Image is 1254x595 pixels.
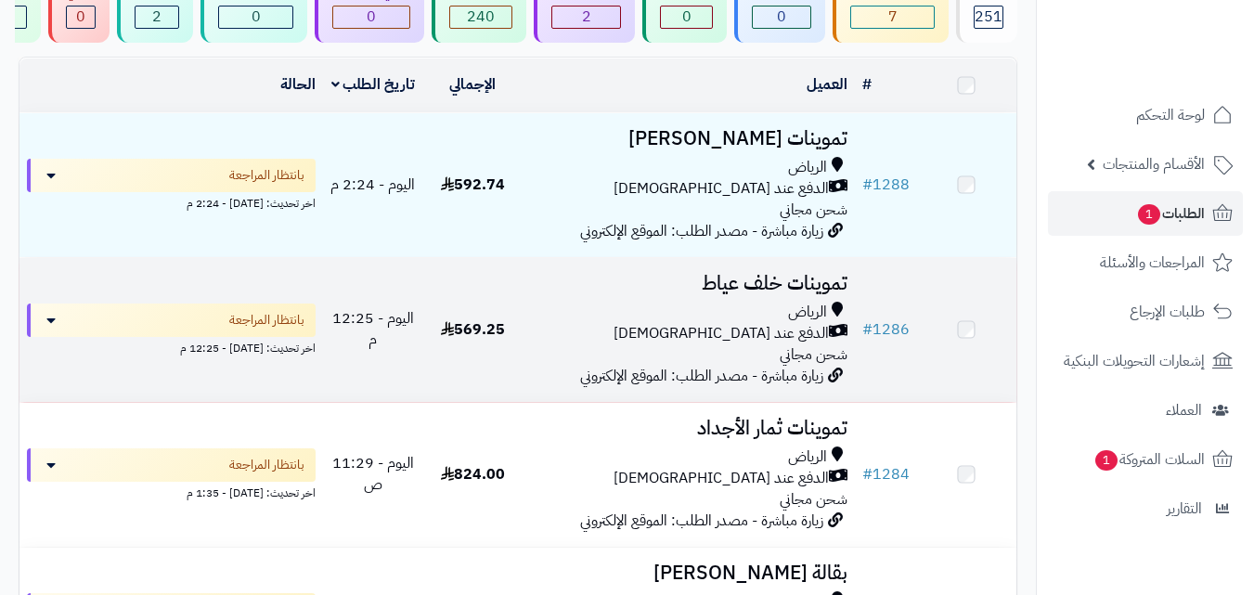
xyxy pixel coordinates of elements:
span: # [862,318,873,341]
span: الدفع عند [DEMOGRAPHIC_DATA] [614,323,829,344]
a: السلات المتروكة1 [1048,437,1243,482]
span: إشعارات التحويلات البنكية [1064,348,1205,374]
div: 0 [333,6,409,28]
span: الدفع عند [DEMOGRAPHIC_DATA] [614,468,829,489]
span: 0 [76,6,85,28]
span: 0 [367,6,376,28]
h3: تموينات خلف عياط [530,273,847,294]
div: 2 [136,6,178,28]
div: 0 [67,6,95,28]
span: الطلبات [1136,200,1205,226]
a: إشعارات التحويلات البنكية [1048,339,1243,383]
span: 1 [1138,204,1160,225]
h3: تموينات [PERSON_NAME] [530,128,847,149]
div: 240 [450,6,511,28]
div: اخر تحديث: [DATE] - 12:25 م [27,337,316,356]
div: 0 [753,6,810,28]
span: # [862,463,873,485]
div: 7 [851,6,934,28]
a: تاريخ الطلب [331,73,416,96]
a: # [862,73,872,96]
span: زيارة مباشرة - مصدر الطلب: الموقع الإلكتروني [580,510,823,532]
span: زيارة مباشرة - مصدر الطلب: الموقع الإلكتروني [580,365,823,387]
a: #1286 [862,318,910,341]
span: السلات المتروكة [1093,446,1205,472]
a: المراجعات والأسئلة [1048,240,1243,285]
span: التقارير [1167,496,1202,522]
span: 569.25 [441,318,505,341]
span: الرياض [788,157,827,178]
a: #1288 [862,174,910,196]
a: العميل [807,73,847,96]
span: شحن مجاني [780,199,847,221]
span: 240 [467,6,495,28]
span: 2 [152,6,162,28]
span: 0 [777,6,786,28]
a: #1284 [862,463,910,485]
a: التقارير [1048,486,1243,531]
div: اخر تحديث: [DATE] - 1:35 م [27,482,316,501]
div: 0 [219,6,292,28]
span: 0 [682,6,692,28]
h3: بقالة [PERSON_NAME] [530,563,847,584]
div: 0 [661,6,712,28]
h3: تموينات ثمار الأجداد [530,418,847,439]
span: اليوم - 11:29 ص [332,452,414,496]
span: المراجعات والأسئلة [1100,250,1205,276]
span: العملاء [1166,397,1202,423]
span: زيارة مباشرة - مصدر الطلب: الموقع الإلكتروني [580,220,823,242]
span: الدفع عند [DEMOGRAPHIC_DATA] [614,178,829,200]
span: بانتظار المراجعة [229,456,304,474]
span: 251 [975,6,1002,28]
a: الطلبات1 [1048,191,1243,236]
span: # [862,174,873,196]
span: الرياض [788,446,827,468]
span: اليوم - 2:24 م [330,174,415,196]
span: شحن مجاني [780,343,847,366]
span: الأقسام والمنتجات [1103,151,1205,177]
span: 592.74 [441,174,505,196]
a: الإجمالي [449,73,496,96]
span: 7 [888,6,898,28]
a: الحالة [280,73,316,96]
img: logo-2.png [1128,49,1236,88]
a: طلبات الإرجاع [1048,290,1243,334]
span: 824.00 [441,463,505,485]
span: لوحة التحكم [1136,102,1205,128]
a: العملاء [1048,388,1243,433]
span: 2 [582,6,591,28]
span: 0 [252,6,261,28]
span: بانتظار المراجعة [229,166,304,185]
span: 1 [1095,450,1118,471]
span: الرياض [788,302,827,323]
span: بانتظار المراجعة [229,311,304,330]
span: شحن مجاني [780,488,847,511]
span: اليوم - 12:25 م [332,307,414,351]
span: طلبات الإرجاع [1130,299,1205,325]
div: اخر تحديث: [DATE] - 2:24 م [27,192,316,212]
div: 2 [552,6,620,28]
a: لوحة التحكم [1048,93,1243,137]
